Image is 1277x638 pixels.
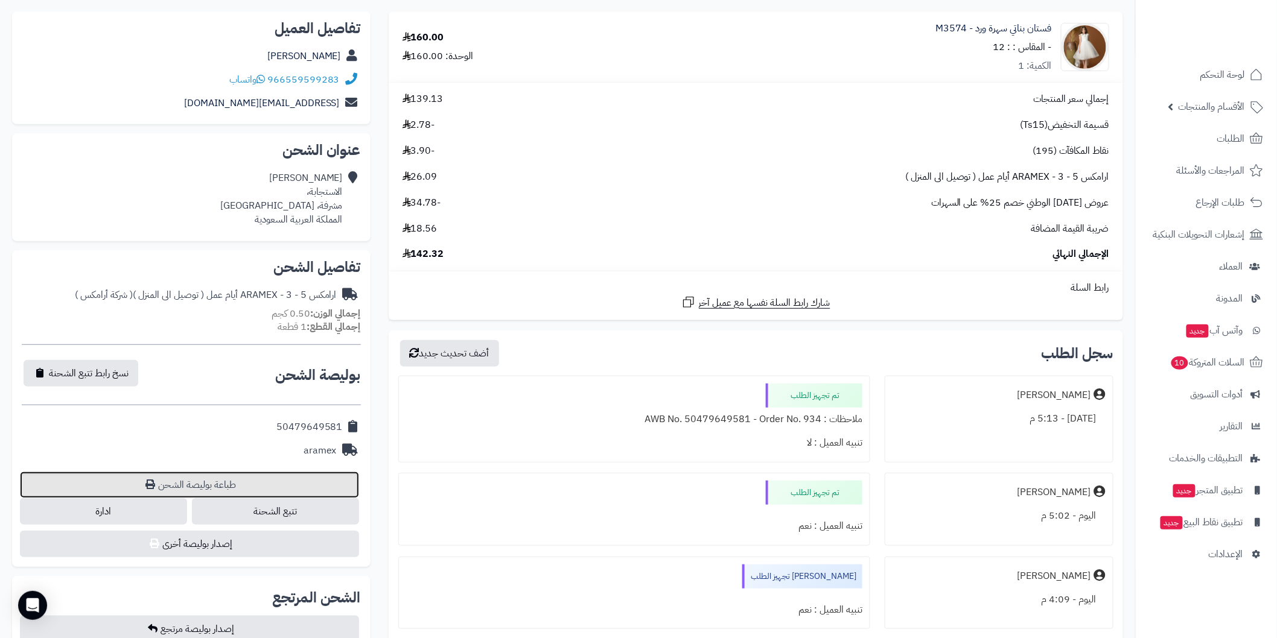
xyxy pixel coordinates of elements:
[403,170,438,184] span: 26.09
[75,288,337,302] div: ارامكس ARAMEX - 3 - 5 أيام عمل ( توصيل الى المنزل )
[304,444,337,458] div: aramex
[1143,156,1270,185] a: المراجعات والأسئلة
[276,420,343,434] div: 50479649581
[1159,514,1243,531] span: تطبيق نقاط البيع
[22,21,361,36] h2: تفاصيل العميل
[699,296,830,310] span: شارك رابط السلة نفسها مع عميل آخر
[278,320,361,334] small: 1 قطعة
[1143,284,1270,313] a: المدونة
[403,247,444,261] span: 142.32
[1033,144,1109,158] span: نقاط المكافآت (195)
[1019,59,1052,73] div: الكمية: 1
[272,590,361,605] h2: الشحن المرتجع
[403,49,474,63] div: الوحدة: 160.00
[1143,444,1270,473] a: التطبيقات والخدمات
[22,260,361,274] h2: تفاصيل الشحن
[681,295,830,310] a: شارك رابط السلة نفسها مع عميل آخر
[1143,252,1270,281] a: العملاء
[20,498,187,525] a: ادارة
[1143,316,1270,345] a: وآتس آبجديد
[406,431,862,455] div: تنبيه العميل : لا
[22,143,361,157] h2: عنوان الشحن
[403,222,438,236] span: 18.56
[1177,162,1245,179] span: المراجعات والأسئلة
[1217,290,1243,307] span: المدونة
[75,288,133,302] span: ( شركة أرامكس )
[1143,380,1270,409] a: أدوات التسويق
[1017,569,1091,583] div: [PERSON_NAME]
[406,408,862,431] div: ملاحظات : AWB No. 50479649581 - Order No. 934
[1185,322,1243,339] span: وآتس آب
[1017,485,1091,499] div: [PERSON_NAME]
[272,306,361,321] small: 0.50 كجم
[1143,124,1270,153] a: الطلبات
[275,368,361,382] h2: بوليصة الشحن
[1143,412,1270,441] a: التقارير
[18,591,47,620] div: Open Intercom Messenger
[1042,346,1113,361] h3: سجل الطلب
[1143,348,1270,377] a: السلات المتروكة10
[267,49,341,63] a: [PERSON_NAME]
[1172,482,1243,499] span: تطبيق المتجر
[1173,484,1196,497] span: جديد
[20,472,359,498] a: طباعة بوليصة الشحن
[766,384,862,408] div: تم تجهيز الطلب
[400,340,499,367] button: أضف تحديث جديد
[403,92,444,106] span: 139.13
[192,498,359,525] a: تتبع الشحنة
[766,481,862,505] div: تم تجهيز الطلب
[893,588,1106,611] div: اليوم - 4:09 م
[993,40,1052,54] small: - المقاس : : 12
[1143,60,1270,89] a: لوحة التحكم
[1171,356,1188,370] span: 10
[1170,354,1245,371] span: السلات المتروكة
[307,320,361,334] strong: إجمالي القطع:
[1200,66,1245,83] span: لوحة التحكم
[1143,188,1270,217] a: طلبات الإرجاع
[931,196,1109,210] span: عروض [DATE] الوطني خصم 25% على السهرات
[1143,220,1270,249] a: إشعارات التحويلات البنكية
[20,531,359,557] button: إصدار بوليصة أخرى
[1209,546,1243,563] span: الإعدادات
[1196,194,1245,211] span: طلبات الإرجاع
[893,407,1106,431] div: [DATE] - 5:13 م
[1191,386,1243,403] span: أدوات التسويق
[1220,258,1243,275] span: العملاء
[742,564,862,589] div: [PERSON_NAME] تجهيز الطلب
[1062,23,1109,71] img: 1733158881-IMG_2024120217123713-90x90.jpg
[1143,540,1270,569] a: الإعدادات
[267,72,340,87] a: 966559599283
[24,360,138,387] button: نسخ رابط تتبع الشحنة
[905,170,1109,184] span: ارامكس ARAMEX - 3 - 5 أيام عمل ( توصيل الى المنزل )
[403,144,435,158] span: -3.90
[403,31,444,45] div: 160.00
[229,72,265,87] a: واتساب
[393,281,1118,295] div: رابط السلة
[403,196,441,210] span: -34.78
[1217,130,1245,147] span: الطلبات
[1220,418,1243,435] span: التقارير
[49,366,129,381] span: نسخ رابط تتبع الشحنة
[1153,226,1245,243] span: إشعارات التحويلات البنكية
[1143,476,1270,505] a: تطبيق المتجرجديد
[1034,92,1109,106] span: إجمالي سعر المنتجات
[310,306,361,321] strong: إجمالي الوزن:
[1161,516,1183,529] span: جديد
[893,504,1106,528] div: اليوم - 5:02 م
[220,171,343,226] div: [PERSON_NAME] الاستجابة، مشرفة، [GEOGRAPHIC_DATA] المملكة العربية السعودية
[1021,118,1109,132] span: قسيمة التخفيض(Ts15)
[1017,388,1091,402] div: [PERSON_NAME]
[1195,34,1266,59] img: logo-2.png
[406,598,862,622] div: تنبيه العميل : نعم
[1179,98,1245,115] span: الأقسام والمنتجات
[1053,247,1109,261] span: الإجمالي النهائي
[1170,450,1243,467] span: التطبيقات والخدمات
[184,96,340,110] a: [EMAIL_ADDRESS][DOMAIN_NAME]
[1143,508,1270,537] a: تطبيق نقاط البيعجديد
[935,22,1052,36] a: فستان بناتي سهرة ورد - M3574
[403,118,435,132] span: -2.78
[406,514,862,538] div: تنبيه العميل : نعم
[1186,324,1209,338] span: جديد
[1031,222,1109,236] span: ضريبة القيمة المضافة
